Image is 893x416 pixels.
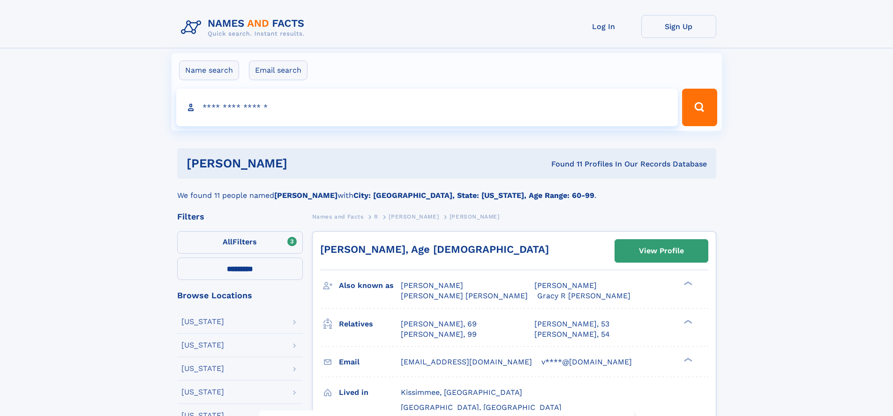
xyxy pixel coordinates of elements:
[179,61,239,80] label: Name search
[353,191,594,200] b: City: [GEOGRAPHIC_DATA], State: [US_STATE], Age Range: 60-99
[534,281,597,290] span: [PERSON_NAME]
[320,243,549,255] a: [PERSON_NAME], Age [DEMOGRAPHIC_DATA]
[682,280,693,287] div: ❯
[401,329,477,340] a: [PERSON_NAME], 99
[641,15,716,38] a: Sign Up
[682,356,693,363] div: ❯
[187,158,420,169] h1: [PERSON_NAME]
[339,316,401,332] h3: Relatives
[401,403,562,412] span: [GEOGRAPHIC_DATA], [GEOGRAPHIC_DATA]
[682,89,717,126] button: Search Button
[682,318,693,325] div: ❯
[177,15,312,40] img: Logo Names and Facts
[181,388,224,396] div: [US_STATE]
[181,365,224,372] div: [US_STATE]
[401,291,528,300] span: [PERSON_NAME] [PERSON_NAME]
[374,213,378,220] span: R
[639,240,684,262] div: View Profile
[177,212,303,221] div: Filters
[274,191,338,200] b: [PERSON_NAME]
[534,319,609,329] a: [PERSON_NAME], 53
[534,329,610,340] a: [PERSON_NAME], 54
[339,385,401,401] h3: Lived in
[401,319,477,329] a: [PERSON_NAME], 69
[615,240,708,262] a: View Profile
[176,89,678,126] input: search input
[389,211,439,222] a: [PERSON_NAME]
[374,211,378,222] a: R
[177,231,303,254] label: Filters
[566,15,641,38] a: Log In
[339,354,401,370] h3: Email
[419,159,707,169] div: Found 11 Profiles In Our Records Database
[312,211,364,222] a: Names and Facts
[401,357,532,366] span: [EMAIL_ADDRESS][DOMAIN_NAME]
[181,318,224,325] div: [US_STATE]
[537,291,630,300] span: Gracy R [PERSON_NAME]
[223,237,233,246] span: All
[177,291,303,300] div: Browse Locations
[401,388,522,397] span: Kissimmee, [GEOGRAPHIC_DATA]
[401,281,463,290] span: [PERSON_NAME]
[181,341,224,349] div: [US_STATE]
[389,213,439,220] span: [PERSON_NAME]
[339,278,401,294] h3: Also known as
[450,213,500,220] span: [PERSON_NAME]
[249,61,308,80] label: Email search
[177,179,716,201] div: We found 11 people named with .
